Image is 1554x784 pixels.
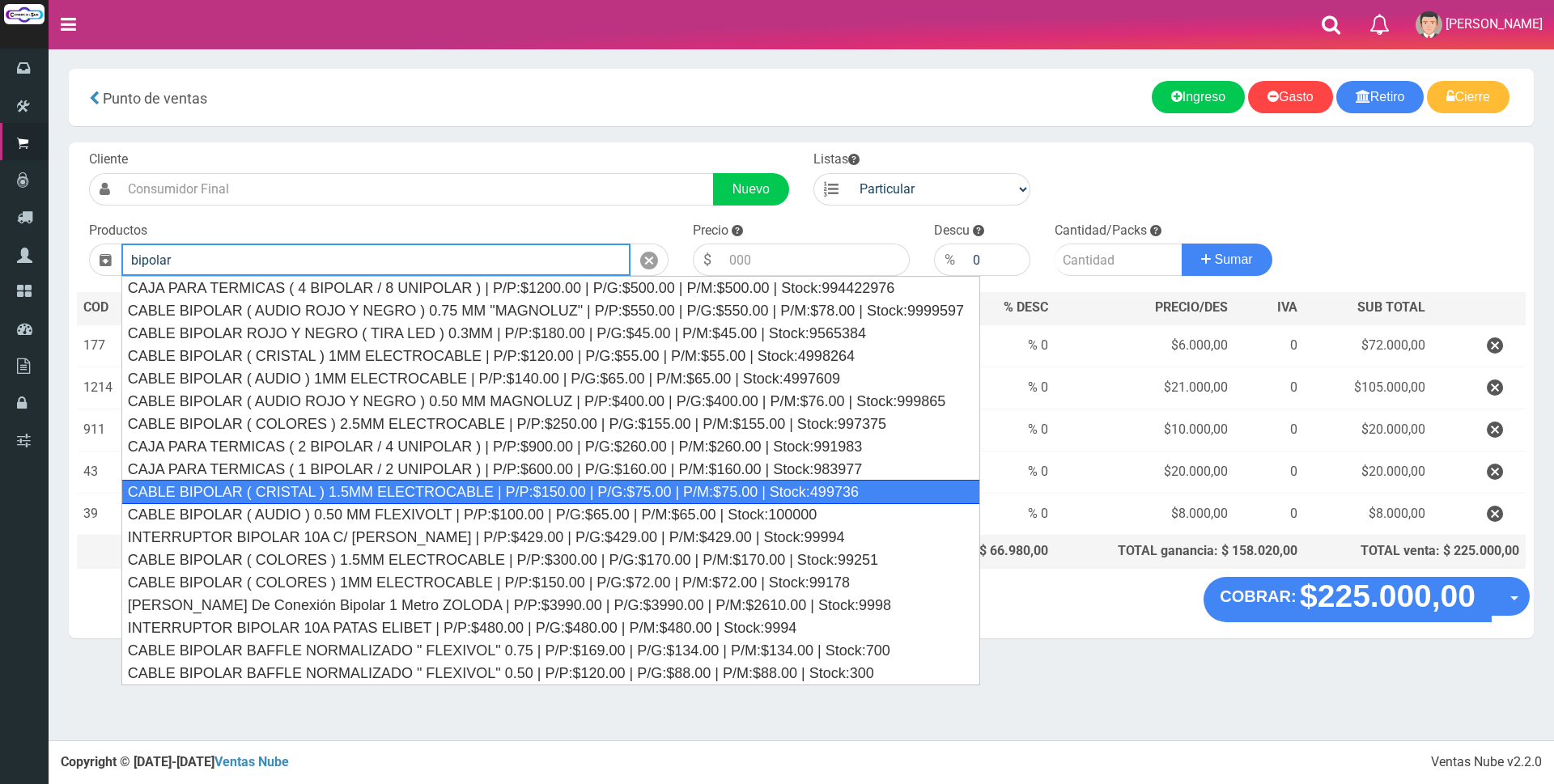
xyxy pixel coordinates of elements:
[1004,299,1048,315] span: % DESC
[122,322,979,345] div: CABLE BIPOLAR ROJO Y NEGRO ( TIRA LED ) 0.3MM | P/P:$180.00 | P/G:$45.00 | P/M:$45.00 | Stock:956...
[77,494,131,536] td: 39
[1416,11,1442,38] img: User Image
[693,244,721,276] div: $
[934,244,965,276] div: %
[103,90,207,107] span: Punto de ventas
[1204,577,1492,622] button: COBRAR: $225.000,00
[1234,324,1304,367] td: 0
[4,4,45,24] img: Logo grande
[77,292,131,324] th: COD
[122,549,979,571] div: CABLE BIPOLAR ( COLORES ) 1.5MM ELECTROCABLE | P/P:$300.00 | P/G:$170.00 | P/M:$170.00 | Stock:99251
[1055,244,1182,276] input: Cantidad
[1304,409,1432,451] td: $20.000,00
[980,367,1055,409] td: % 0
[122,594,979,617] div: [PERSON_NAME] De Conexión Bipolar 1 Metro ZOLODA | P/P:$3990.00 | P/G:$3990.00 | P/M:$2610.00 | S...
[77,367,131,409] td: 1214
[1061,542,1297,561] div: TOTAL ganancia: $ 158.020,00
[122,277,979,299] div: CAJA PARA TERMICAS ( 4 BIPOLAR / 8 UNIPOLAR ) | P/P:$1200.00 | P/G:$500.00 | P/M:$500.00 | Stock:...
[122,662,979,684] div: CABLE BIPOLAR BAFFLE NORMALIZADO " FLEXIVOL" 0.50 | P/P:$120.00 | P/G:$88.00 | P/M:$88.00 | Stock...
[122,639,979,662] div: CABLE BIPOLAR BAFFLE NORMALIZADO " FLEXIVOL" 0.75 | P/P:$169.00 | P/G:$134.00 | P/M:$134.00 | Sto...
[122,571,979,594] div: CABLE BIPOLAR ( COLORES ) 1MM ELECTROCABLE | P/P:$150.00 | P/G:$72.00 | P/M:$72.00 | Stock:99178
[1152,81,1245,113] a: Ingreso
[980,409,1055,451] td: % 0
[693,222,728,240] label: Precio
[122,503,979,526] div: CABLE BIPOLAR ( AUDIO ) 0.50 MM FLEXIVOLT | P/P:$100.00 | P/G:$65.00 | P/M:$65.00 | Stock:100000
[1336,81,1424,113] a: Retiro
[1215,252,1253,266] span: Sumar
[122,390,979,413] div: CABLE BIPOLAR ( AUDIO ROJO Y NEGRO ) 0.50 MM MAGNOLUZ | P/P:$400.00 | P/G:$400.00 | P/M:$76.00 | ...
[1155,299,1228,315] span: PRECIO/DES
[1304,324,1432,367] td: $72.000,00
[1304,494,1432,536] td: $8.000,00
[1357,299,1425,317] span: SUB TOTAL
[77,451,131,494] td: 43
[934,222,970,240] label: Descu
[122,526,979,549] div: INTERRUPTOR BIPOLAR 10A C/ [PERSON_NAME] | P/P:$429.00 | P/G:$429.00 | P/M:$429.00 | Stock:99994
[1304,451,1432,494] td: $20.000,00
[1234,409,1304,451] td: 0
[61,754,289,769] strong: Copyright © [DATE]-[DATE]
[214,754,289,769] a: Ventas Nube
[121,244,631,276] input: Introduzca el nombre del producto
[1055,367,1234,409] td: $21.000,00
[120,173,714,206] input: Consumidor Final
[77,409,131,451] td: 911
[1055,451,1234,494] td: $20.000,00
[122,435,979,458] div: CAJA PARA TERMICAS ( 2 BIPOLAR / 4 UNIPOLAR ) | P/P:$900.00 | P/G:$260.00 | P/M:$260.00 | Stock:9...
[77,324,131,367] td: 177
[980,494,1055,536] td: % 0
[1055,324,1234,367] td: $6.000,00
[1446,16,1543,32] span: [PERSON_NAME]
[1234,451,1304,494] td: 0
[1304,367,1432,409] td: $105.000,00
[122,617,979,639] div: INTERRUPTOR BIPOLAR 10A PATAS ELIBET | P/P:$480.00 | P/G:$480.00 | P/M:$480.00 | Stock:9994
[713,173,789,206] a: Nuevo
[122,458,979,481] div: CAJA PARA TERMICAS ( 1 BIPOLAR / 2 UNIPOLAR ) | P/P:$600.00 | P/G:$160.00 | P/M:$160.00 | Stock:9...
[121,480,980,504] div: CABLE BIPOLAR ( CRISTAL ) 1.5MM ELECTROCABLE | P/P:$150.00 | P/G:$75.00 | P/M:$75.00 | Stock:499736
[1182,244,1272,276] button: Sumar
[122,345,979,367] div: CABLE BIPOLAR ( CRISTAL ) 1MM ELECTROCABLE | P/P:$120.00 | P/G:$55.00 | P/M:$55.00 | Stock:4998264
[1234,367,1304,409] td: 0
[122,299,979,322] div: CABLE BIPOLAR ( AUDIO ROJO Y NEGRO ) 0.75 MM "MAGNOLUZ" | P/P:$550.00 | P/G:$550.00 | P/M:$78.00 ...
[1300,578,1475,613] strong: $225.000,00
[1427,81,1509,113] a: Cierre
[1234,494,1304,536] td: 0
[721,244,910,276] input: 000
[1310,542,1519,561] div: TOTAL venta: $ 225.000,00
[1277,299,1297,315] span: IVA
[980,324,1055,367] td: % 0
[122,413,979,435] div: CABLE BIPOLAR ( COLORES ) 2.5MM ELECTROCABLE | P/P:$250.00 | P/G:$155.00 | P/M:$155.00 | Stock:99...
[1431,753,1542,772] div: Ventas Nube v2.2.0
[89,150,128,169] label: Cliente
[1055,222,1147,240] label: Cantidad/Packs
[89,222,147,240] label: Productos
[122,367,979,390] div: CABLE BIPOLAR ( AUDIO ) 1MM ELECTROCABLE | P/P:$140.00 | P/G:$65.00 | P/M:$65.00 | Stock:4997609
[1055,494,1234,536] td: $8.000,00
[980,451,1055,494] td: % 0
[965,244,1030,276] input: 000
[1248,81,1333,113] a: Gasto
[1055,409,1234,451] td: $10.000,00
[813,150,860,169] label: Listas
[1220,587,1296,605] strong: COBRAR:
